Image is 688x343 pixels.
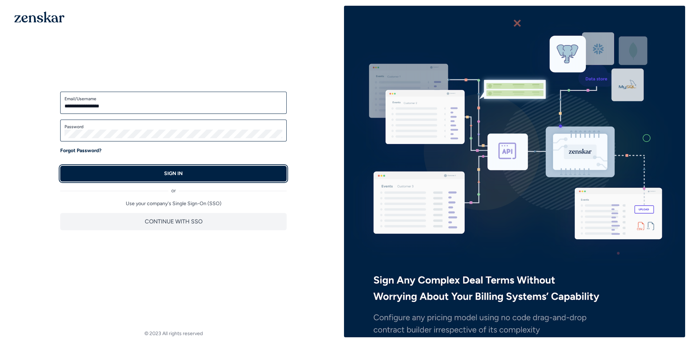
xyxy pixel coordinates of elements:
[60,147,101,154] a: Forgot Password?
[14,11,64,23] img: 1OGAJ2xQqyY4LXKgY66KYq0eOWRCkrZdAb3gUhuVAqdWPZE9SRJmCz+oDMSn4zDLXe31Ii730ItAGKgCKgCCgCikA4Av8PJUP...
[60,182,287,194] div: or
[3,330,344,337] footer: © 2023 All rights reserved
[64,124,282,130] label: Password
[64,96,282,102] label: Email/Username
[60,213,287,230] button: CONTINUE WITH SSO
[60,200,287,207] p: Use your company's Single Sign-On (SSO)
[164,170,183,177] p: SIGN IN
[60,166,287,182] button: SIGN IN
